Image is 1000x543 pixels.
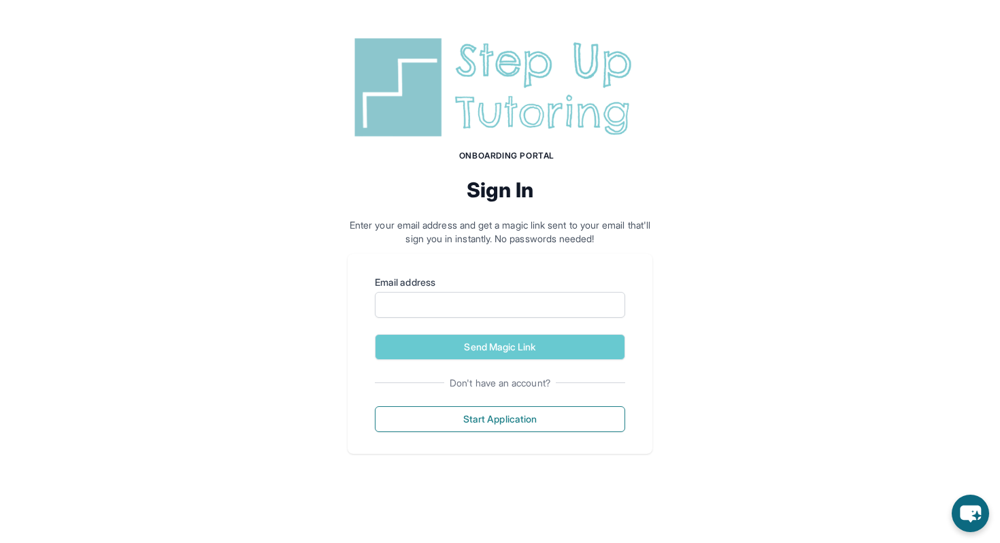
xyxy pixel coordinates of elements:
[444,376,556,390] span: Don't have an account?
[348,218,652,246] p: Enter your email address and get a magic link sent to your email that'll sign you in instantly. N...
[375,334,625,360] button: Send Magic Link
[375,406,625,432] button: Start Application
[348,178,652,202] h2: Sign In
[348,33,652,142] img: Step Up Tutoring horizontal logo
[952,495,989,532] button: chat-button
[361,150,652,161] h1: Onboarding Portal
[375,276,625,289] label: Email address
